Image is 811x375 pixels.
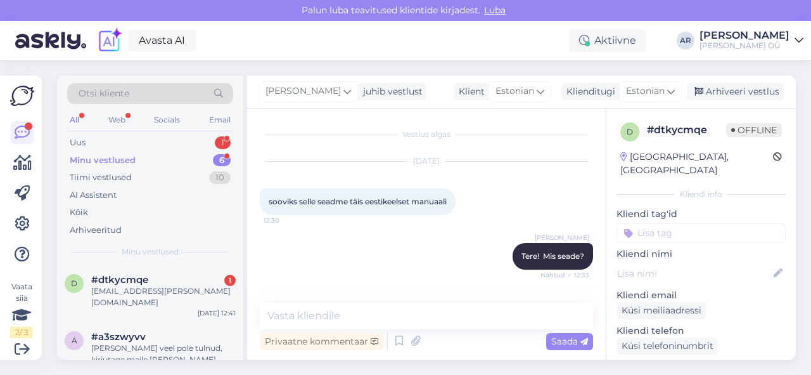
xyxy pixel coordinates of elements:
span: d [71,279,77,288]
span: Minu vestlused [122,246,179,258]
div: [DATE] 12:41 [198,308,236,318]
div: [GEOGRAPHIC_DATA], [GEOGRAPHIC_DATA] [620,150,773,177]
div: Tiimi vestlused [70,171,132,184]
span: Tere! Mis seade? [521,251,584,261]
div: Arhiveeri vestlus [687,83,784,100]
span: Estonian [626,84,665,98]
div: Klienditugi [561,85,615,98]
div: Vestlus algas [260,129,593,140]
div: Web [106,112,128,128]
span: d [627,127,633,136]
span: Offline [726,123,782,137]
div: [EMAIL_ADDRESS][PERSON_NAME][DOMAIN_NAME] [91,286,236,308]
div: Klient [454,85,485,98]
span: Saada [551,336,588,347]
span: [PERSON_NAME] [535,233,589,242]
a: [PERSON_NAME][PERSON_NAME] OÜ [699,30,803,51]
div: Privaatne kommentaar [260,333,383,350]
div: 10 [209,171,231,184]
div: 1 [215,136,231,149]
div: 6 [213,154,231,167]
div: [DATE] [260,155,593,167]
a: Avasta AI [128,30,196,51]
div: Kõik [70,206,88,219]
span: #dtkycmqe [91,274,148,286]
div: Aktiivne [569,29,646,52]
div: [PERSON_NAME] OÜ [699,41,789,51]
div: Küsi telefoninumbrit [616,338,718,355]
span: [PERSON_NAME] [265,84,341,98]
div: AI Assistent [70,189,117,202]
p: Kliendi telefon [616,324,786,338]
span: sooviks selle seadme täis eestikeelset manuaali [269,197,447,206]
div: [PERSON_NAME] veel pole tulnud, kirjutage meile [PERSON_NAME] [EMAIL_ADDRESS][DOMAIN_NAME] ja me ... [91,343,236,365]
span: Luba [480,4,509,16]
div: [PERSON_NAME] [699,30,789,41]
input: Lisa tag [616,223,786,242]
div: Arhiveeritud [70,224,122,237]
span: 12:30 [264,216,311,225]
div: Email [207,112,233,128]
div: Kliendi info [616,188,786,200]
div: Uus [70,136,86,149]
div: Küsi meiliaadressi [616,302,706,319]
div: Minu vestlused [70,154,136,167]
div: 2 / 3 [10,327,33,338]
div: 1 [224,275,236,286]
span: Nähtud ✓ 12:33 [540,270,589,280]
p: Kliendi nimi [616,247,786,261]
p: Kliendi tag'id [616,207,786,221]
span: Otsi kliente [79,87,129,100]
div: All [67,112,82,128]
input: Lisa nimi [617,266,771,280]
span: Estonian [495,84,534,98]
div: Socials [151,112,182,128]
div: Vaata siia [10,281,33,338]
div: juhib vestlust [358,85,423,98]
img: Askly Logo [10,86,34,106]
img: explore-ai [96,27,123,54]
p: Kliendi email [616,289,786,302]
div: # dtkycmqe [647,122,726,138]
span: #a3szwyvv [91,331,146,343]
div: AR [677,32,694,49]
span: a [72,336,77,345]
